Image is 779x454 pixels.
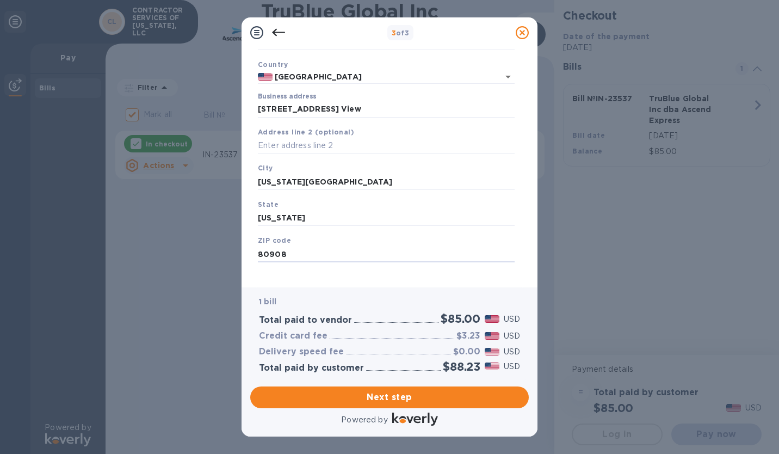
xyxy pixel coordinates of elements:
[456,331,480,341] h3: $3.23
[341,414,387,426] p: Powered by
[392,29,396,37] span: 3
[485,332,499,340] img: USD
[258,164,273,172] b: City
[504,330,520,342] p: USD
[258,101,515,118] input: Enter address
[259,391,520,404] span: Next step
[259,347,344,357] h3: Delivery speed fee
[485,315,499,323] img: USD
[485,348,499,355] img: USD
[258,73,273,81] img: US
[485,363,499,370] img: USD
[259,331,327,341] h3: Credit card fee
[258,210,515,226] input: Enter state
[258,246,515,262] input: Enter ZIP code
[259,297,276,306] b: 1 bill
[500,69,516,84] button: Open
[258,174,515,190] input: Enter city
[250,386,529,408] button: Next step
[258,200,279,208] b: State
[504,361,520,372] p: USD
[259,315,352,326] h3: Total paid to vendor
[392,29,410,37] b: of 3
[259,363,364,373] h3: Total paid by customer
[273,70,484,84] input: Select country
[504,346,520,358] p: USD
[258,236,291,244] b: ZIP code
[441,312,480,326] h2: $85.00
[258,94,316,100] label: Business address
[258,138,515,154] input: Enter address line 2
[453,347,480,357] h3: $0.00
[443,360,480,373] h2: $88.23
[504,314,520,325] p: USD
[258,128,354,136] b: Address line 2 (optional)
[258,60,288,69] b: Country
[392,413,438,426] img: Logo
